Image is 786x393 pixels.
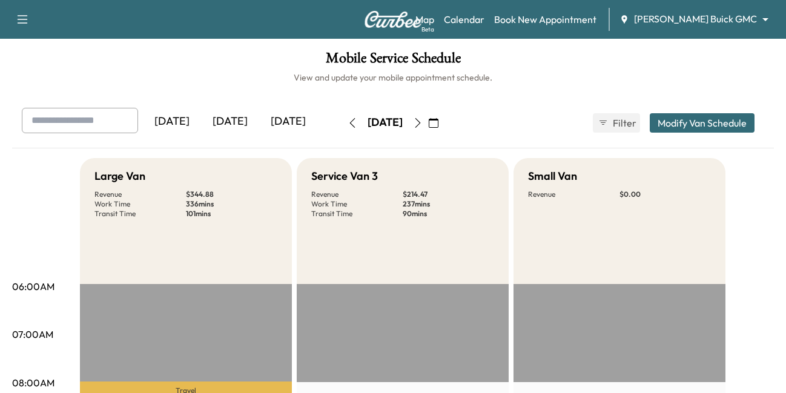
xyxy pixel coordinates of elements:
p: 90 mins [403,209,494,219]
span: [PERSON_NAME] Buick GMC [634,12,757,26]
h6: View and update your mobile appointment schedule. [12,71,774,84]
p: 08:00AM [12,375,54,390]
a: Book New Appointment [494,12,596,27]
p: 06:00AM [12,279,54,294]
div: Beta [421,25,434,34]
p: Work Time [311,199,403,209]
p: 237 mins [403,199,494,209]
h5: Small Van [528,168,577,185]
p: Transit Time [94,209,186,219]
button: Filter [593,113,640,133]
p: Revenue [528,190,619,199]
div: [DATE] [368,115,403,130]
a: MapBeta [415,12,434,27]
img: Curbee Logo [364,11,422,28]
div: [DATE] [143,108,201,136]
p: Revenue [94,190,186,199]
button: Modify Van Schedule [650,113,755,133]
h5: Large Van [94,168,145,185]
div: [DATE] [259,108,317,136]
p: Work Time [94,199,186,209]
p: $ 344.88 [186,190,277,199]
span: Filter [613,116,635,130]
div: [DATE] [201,108,259,136]
h5: Service Van 3 [311,168,378,185]
p: $ 214.47 [403,190,494,199]
p: $ 0.00 [619,190,711,199]
p: Revenue [311,190,403,199]
p: 07:00AM [12,327,53,342]
p: 336 mins [186,199,277,209]
p: Transit Time [311,209,403,219]
p: 101 mins [186,209,277,219]
h1: Mobile Service Schedule [12,51,774,71]
a: Calendar [444,12,484,27]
